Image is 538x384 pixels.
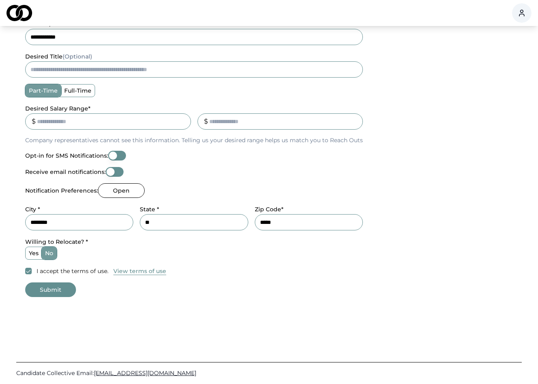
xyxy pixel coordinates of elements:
label: no [42,247,56,259]
span: [EMAIL_ADDRESS][DOMAIN_NAME] [94,369,196,377]
label: Opt-in for SMS Notifications: [25,153,108,158]
label: yes [26,247,42,259]
button: Submit [25,282,76,297]
label: Receive email notifications: [25,169,106,175]
label: Desired Salary Range * [25,105,91,112]
button: Open [98,183,145,198]
label: City * [25,206,40,213]
p: Company representatives cannot see this information. Telling us your desired range helps us match... [25,136,363,144]
img: logo [7,5,32,21]
label: State * [140,206,159,213]
label: Notification Preferences: [25,188,98,193]
a: Candidate Collective Email:[EMAIL_ADDRESS][DOMAIN_NAME] [16,369,522,377]
label: full-time [61,85,95,97]
label: part-time [26,85,61,97]
label: Zip Code* [255,206,284,213]
label: _ [197,105,200,112]
div: $ [204,117,208,126]
label: Willing to Relocate? * [25,238,88,245]
span: (Optional) [63,53,92,60]
button: View terms of use [113,267,166,275]
div: $ [32,117,36,126]
label: desired title [25,53,92,60]
label: I accept the terms of use. [37,267,108,275]
a: View terms of use [113,266,166,276]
